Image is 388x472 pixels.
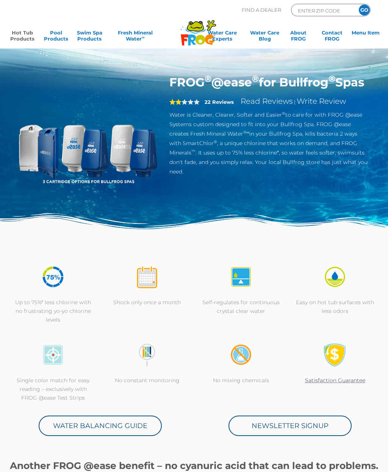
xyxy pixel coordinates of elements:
p: Easy on hot tub surfaces with less odors [296,298,374,316]
a: ContactFROG [317,30,347,45]
a: Menu Item [350,30,380,45]
sup: ∞ [142,35,144,39]
a: Read Reviews [241,97,293,106]
a: AboutFROG [283,30,313,45]
span: 2 [169,99,181,105]
img: no-mixing1 [229,343,253,367]
h1: Another FROG @ease benefit – no cyanuric acid that can lead to problems. [6,460,382,471]
img: bullfrog-product-hero.png [17,75,158,216]
h1: FROG @ease for Bullfrog Spas [169,75,371,89]
p: Water is Cleaner, Clearer, Softer and Easier to care for with FROG @ease Systems custom designed ... [169,110,371,177]
a: Satisfaction Guarantee [305,377,365,384]
img: icon-atease-75percent-less [41,265,65,289]
a: Hot TubProducts [8,30,38,45]
sup: ® [214,139,217,144]
input: GO [359,5,370,16]
img: icon-atease-easy-on [323,265,347,289]
img: icon-atease-shock-once [135,265,159,289]
sup: ™ [191,149,196,154]
img: no-constant-monitoring1 [135,343,159,367]
span: | [294,99,296,105]
sup: ® [205,73,211,84]
a: PoolProducts [41,30,71,45]
a: Newsletter Signup [228,416,352,436]
strong: 22 Reviews [205,99,234,105]
p: Single color match for easy reading – exclusively with FROG @ease Test Strips [14,376,92,402]
p: Shock only once a month [108,298,186,307]
img: icon-atease-color-match [41,343,65,367]
img: icon-atease-self-regulates [229,265,253,289]
a: Water CareBlog [250,30,280,45]
a: Fresh MineralWater∞ [108,30,162,45]
a: Swim SpaProducts [75,30,105,45]
input: Zip Code Form [297,6,348,15]
a: Water CareExperts [198,30,246,45]
p: No mixing chemicals [202,376,280,385]
a: Write Review [297,97,346,106]
p: Up to 75%* less chlorine with no frustrating yo-yo chlorine levels [14,298,92,324]
sup: ® [329,73,335,84]
p: No constant monitoring [108,376,186,385]
a: Water Balancing Guide [39,416,162,436]
sup: ®∞ [243,130,250,135]
sup: ® [252,73,259,84]
sup: ® [282,111,285,116]
p: Find A Dealer [242,4,281,16]
img: Satisfaction Guarantee Icon [323,343,347,367]
p: Self-regulates for continuous crystal clear water [202,298,280,316]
